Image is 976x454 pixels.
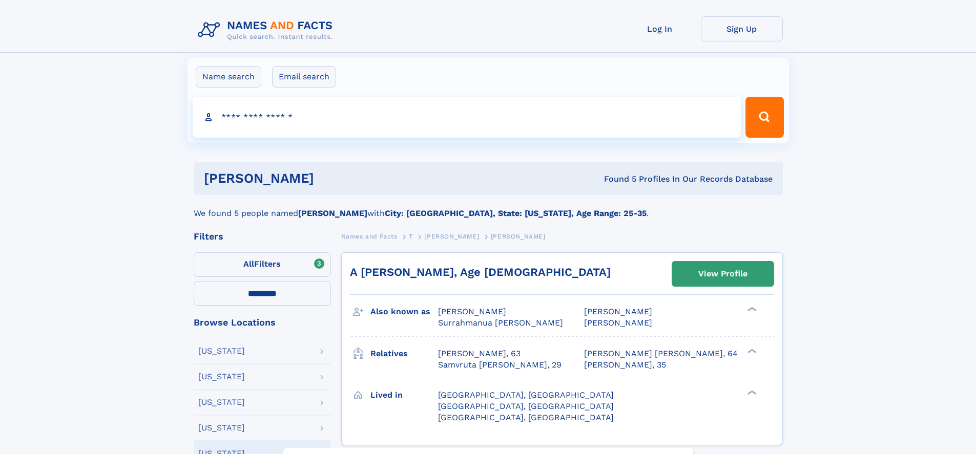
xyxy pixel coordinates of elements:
h3: Also known as [370,303,438,320]
a: A [PERSON_NAME], Age [DEMOGRAPHIC_DATA] [350,266,611,278]
span: [PERSON_NAME] [491,233,546,240]
h1: [PERSON_NAME] [204,172,459,185]
a: View Profile [672,262,774,286]
div: View Profile [698,262,747,286]
input: search input [193,97,741,138]
div: ❯ [745,348,757,354]
label: Email search [272,66,336,88]
span: [PERSON_NAME] [438,307,506,316]
div: [US_STATE] [198,424,245,432]
a: Sign Up [701,16,783,41]
div: [US_STATE] [198,398,245,406]
h3: Relatives [370,345,438,362]
a: Samvruta [PERSON_NAME], 29 [438,359,562,371]
div: We found 5 people named with . [194,195,783,220]
div: Found 5 Profiles In Our Records Database [459,174,773,185]
span: [PERSON_NAME] [584,307,652,316]
span: [GEOGRAPHIC_DATA], [GEOGRAPHIC_DATA] [438,413,614,422]
label: Filters [194,252,331,277]
div: ❯ [745,306,757,313]
a: [PERSON_NAME], 63 [438,348,521,359]
div: Browse Locations [194,318,331,327]
span: T [409,233,413,240]
h3: Lived in [370,386,438,404]
a: Names and Facts [341,230,398,243]
button: Search Button [745,97,783,138]
div: ❯ [745,389,757,396]
a: [PERSON_NAME], 35 [584,359,666,371]
span: [GEOGRAPHIC_DATA], [GEOGRAPHIC_DATA] [438,390,614,400]
span: All [243,259,254,269]
a: [PERSON_NAME] [PERSON_NAME], 64 [584,348,738,359]
img: Logo Names and Facts [194,16,341,44]
label: Name search [196,66,261,88]
span: [PERSON_NAME] [584,318,652,328]
div: [US_STATE] [198,347,245,355]
span: [PERSON_NAME] [424,233,479,240]
span: Surrahmanua [PERSON_NAME] [438,318,563,328]
b: City: [GEOGRAPHIC_DATA], State: [US_STATE], Age Range: 25-35 [385,208,647,218]
span: [GEOGRAPHIC_DATA], [GEOGRAPHIC_DATA] [438,401,614,411]
div: Filters [194,232,331,241]
a: [PERSON_NAME] [424,230,479,243]
a: T [409,230,413,243]
a: Log In [619,16,701,41]
div: [US_STATE] [198,373,245,381]
b: [PERSON_NAME] [298,208,367,218]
